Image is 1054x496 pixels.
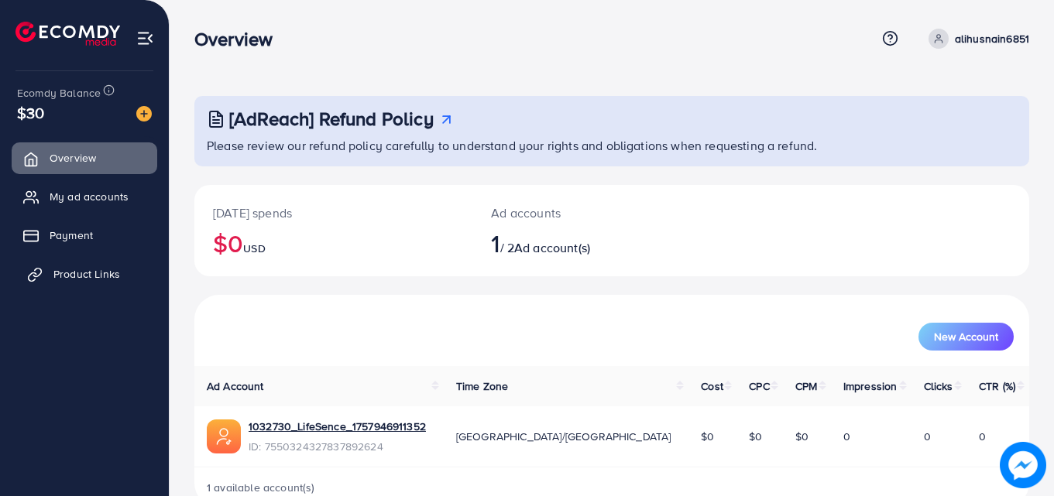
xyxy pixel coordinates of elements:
p: Please review our refund policy carefully to understand your rights and obligations when requesti... [207,136,1020,155]
span: 0 [924,429,931,444]
span: CTR (%) [979,378,1015,394]
a: Product Links [12,258,157,289]
span: Ecomdy Balance [17,85,101,101]
img: logo [15,22,120,46]
a: alihusnain6851 [922,29,1029,49]
span: CPC [749,378,769,394]
span: Payment [50,227,93,243]
span: [GEOGRAPHIC_DATA]/[GEOGRAPHIC_DATA] [456,429,671,444]
a: Payment [12,220,157,251]
span: Impression [843,378,898,394]
span: 1 [491,225,500,261]
span: Clicks [924,378,953,394]
span: Product Links [53,266,120,282]
span: Time Zone [456,378,508,394]
span: 1 available account(s) [207,480,315,495]
button: New Account [918,323,1014,351]
span: USD [243,241,265,256]
span: CPM [795,378,817,394]
img: image [136,106,152,121]
p: Ad accounts [491,204,663,222]
span: Cost [701,378,723,394]
h2: $0 [213,228,454,258]
span: New Account [934,331,998,342]
span: Overview [50,150,96,166]
img: image [1000,442,1046,488]
a: 1032730_LifeSence_1757946911352 [249,419,426,434]
span: $0 [795,429,809,444]
a: Overview [12,142,157,173]
span: 0 [843,429,850,444]
span: $30 [17,101,44,124]
span: $0 [749,429,762,444]
p: alihusnain6851 [955,29,1029,48]
span: 0 [979,429,986,444]
span: $0 [701,429,714,444]
span: ID: 7550324327837892624 [249,439,426,454]
h2: / 2 [491,228,663,258]
h3: [AdReach] Refund Policy [229,108,434,130]
span: Ad account(s) [514,239,590,256]
span: My ad accounts [50,189,129,204]
p: [DATE] spends [213,204,454,222]
img: menu [136,29,154,47]
span: Ad Account [207,378,264,394]
h3: Overview [194,28,285,50]
a: My ad accounts [12,181,157,212]
img: ic-ads-acc.e4c84228.svg [207,419,241,453]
